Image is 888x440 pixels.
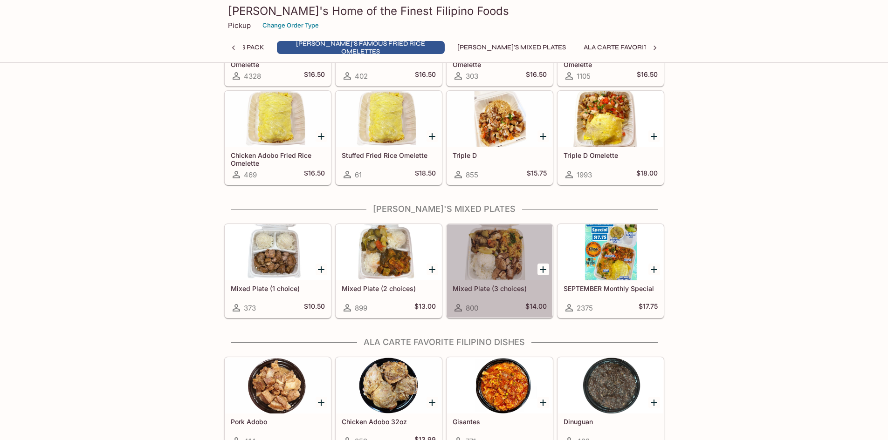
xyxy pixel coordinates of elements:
span: 855 [466,170,478,179]
a: Triple D Omelette1993$18.00 [558,91,664,185]
h5: $18.00 [636,169,658,180]
h5: $10.50 [304,302,325,313]
h5: $16.50 [526,70,547,81]
div: Chicken Adobo Fried Rice Omelette [225,91,330,147]
h5: Mixed Plate (2 choices) [342,284,436,292]
h5: Chicken Adobo Fried Rice Omelette [231,151,325,167]
h4: [PERSON_NAME]'s Mixed Plates [224,204,664,214]
h5: $14.00 [525,302,547,313]
div: Mixed Plate (1 choice) [225,224,330,280]
button: Add Triple D [537,130,549,142]
span: 402 [355,72,368,81]
h5: $16.50 [415,70,436,81]
div: Pork Adobo [225,358,330,413]
h5: Mixed Plate (3 choices) [453,284,547,292]
span: 469 [244,170,257,179]
h5: Dinuguan [564,418,658,426]
div: Mixed Plate (3 choices) [447,224,552,280]
div: Triple D Omelette [558,91,663,147]
h5: $17.75 [639,302,658,313]
h5: SEPTEMBER Monthly Special [564,284,658,292]
span: 899 [355,304,367,312]
div: Mixed Plate (2 choices) [336,224,441,280]
button: Ala Carte Favorite Filipino Dishes [578,41,711,54]
a: Mixed Plate (3 choices)800$14.00 [447,224,553,318]
span: 2375 [577,304,593,312]
p: Pickup [228,21,251,30]
button: Add Triple D Omelette [648,130,660,142]
span: 373 [244,304,256,312]
span: 303 [466,72,478,81]
h4: Ala Carte Favorite Filipino Dishes [224,337,664,347]
h5: $13.00 [414,302,436,313]
h5: Triple D Omelette [564,151,658,159]
h5: Triple D [453,151,547,159]
h5: Gisantes [453,418,547,426]
h5: $16.50 [637,70,658,81]
button: Add Gisantes [537,397,549,408]
span: 1993 [577,170,592,179]
span: 800 [466,304,478,312]
a: Stuffed Fried Rice Omelette61$18.50 [336,91,442,185]
div: Stuffed Fried Rice Omelette [336,91,441,147]
a: Chicken Adobo Fried Rice Omelette469$16.50 [225,91,331,185]
a: Triple D855$15.75 [447,91,553,185]
h5: Pork Adobo [231,418,325,426]
button: Add Mixed Plate (3 choices) [537,264,549,275]
div: Triple D [447,91,552,147]
h5: $18.50 [415,169,436,180]
h3: [PERSON_NAME]'s Home of the Finest Filipino Foods [228,4,661,18]
button: Change Order Type [258,18,323,33]
a: Mixed Plate (2 choices)899$13.00 [336,224,442,318]
button: Add SEPTEMBER Monthly Special [648,264,660,275]
div: Gisantes [447,358,552,413]
button: Add Pork Adobo [316,397,327,408]
a: SEPTEMBER Monthly Special2375$17.75 [558,224,664,318]
h5: Stuffed Fried Rice Omelette [342,151,436,159]
button: Add Stuffed Fried Rice Omelette [427,130,438,142]
button: Add Mixed Plate (1 choice) [316,264,327,275]
div: Dinuguan [558,358,663,413]
h5: Chicken Adobo 32oz [342,418,436,426]
button: Add Chicken Adobo Fried Rice Omelette [316,130,327,142]
div: Chicken Adobo 32oz [336,358,441,413]
button: Add Mixed Plate (2 choices) [427,264,438,275]
span: 4328 [244,72,261,81]
h5: $16.50 [304,70,325,81]
button: Add Chicken Adobo 32oz [427,397,438,408]
button: [PERSON_NAME]'s Mixed Plates [452,41,571,54]
span: 1105 [577,72,591,81]
h5: $15.75 [527,169,547,180]
span: 61 [355,170,362,179]
h5: $16.50 [304,169,325,180]
h5: Mixed Plate (1 choice) [231,284,325,292]
a: Mixed Plate (1 choice)373$10.50 [225,224,331,318]
button: [PERSON_NAME]'s Famous Fried Rice Omelettes [277,41,445,54]
div: SEPTEMBER Monthly Special [558,224,663,280]
button: Add Dinuguan [648,397,660,408]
